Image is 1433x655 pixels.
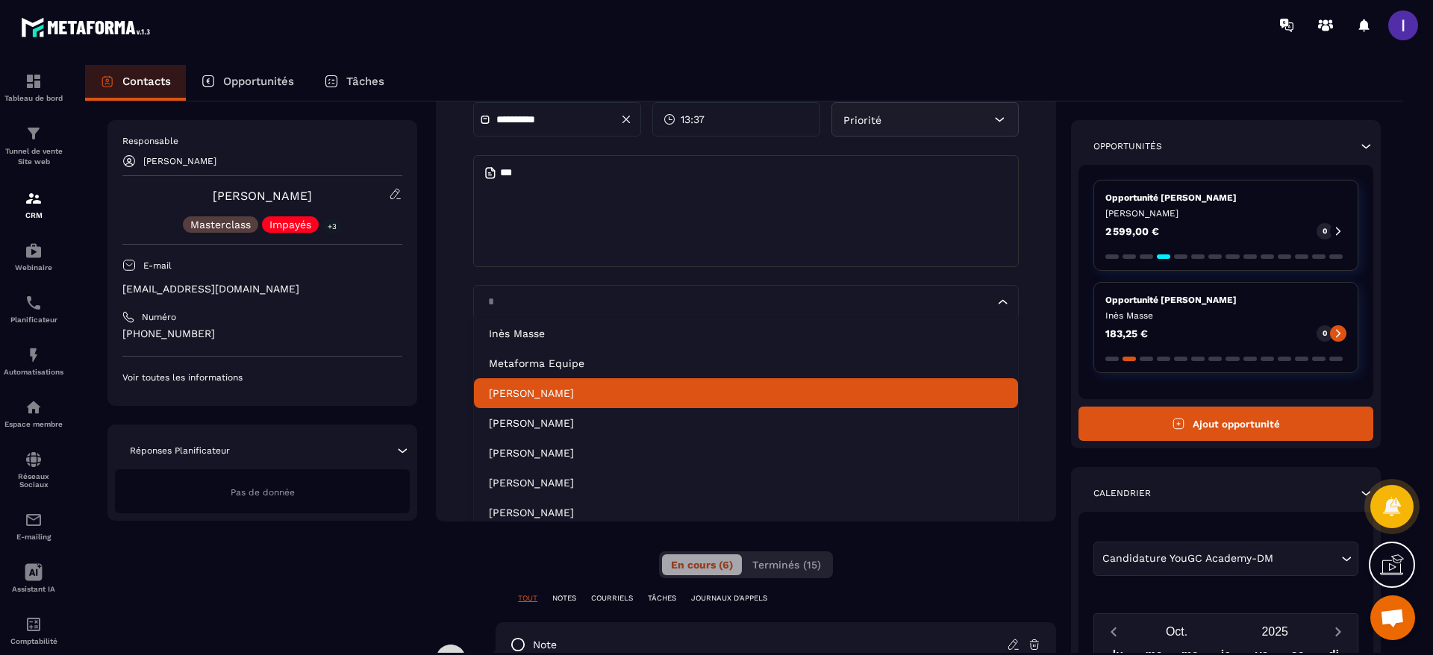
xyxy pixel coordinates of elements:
[85,65,186,101] a: Contacts
[186,65,309,101] a: Opportunités
[1105,226,1159,236] p: 2 599,00 €
[4,472,63,489] p: Réseaux Sociaux
[473,285,1019,319] div: Search for option
[4,113,63,178] a: formationformationTunnel de vente Site web
[346,75,384,88] p: Tâches
[1323,226,1327,236] p: 0
[1105,310,1346,322] p: Inès Masse
[1277,551,1337,567] input: Search for option
[25,125,43,142] img: formation
[4,500,63,552] a: emailemailE-mailing
[322,219,342,234] p: +3
[4,387,63,439] a: automationsautomationsEspace membre
[483,294,994,310] input: Search for option
[843,114,881,126] span: Priorité
[4,211,63,219] p: CRM
[122,327,402,341] p: [PHONE_NUMBER]
[231,487,295,498] span: Pas de donnée
[4,335,63,387] a: automationsautomationsAutomatisations
[489,386,1003,401] p: Marjorie Falempin
[25,72,43,90] img: formation
[591,593,633,604] p: COURRIELS
[1093,487,1151,499] p: Calendrier
[4,231,63,283] a: automationsautomationsWebinaire
[648,593,676,604] p: TÂCHES
[4,368,63,376] p: Automatisations
[4,533,63,541] p: E-mailing
[518,593,537,604] p: TOUT
[1226,618,1324,645] button: Open years overlay
[213,189,312,203] a: [PERSON_NAME]
[4,316,63,324] p: Planificateur
[122,135,402,147] p: Responsable
[1078,407,1373,441] button: Ajout opportunité
[4,585,63,593] p: Assistant IA
[1128,618,1226,645] button: Open months overlay
[671,559,733,571] span: En cours (6)
[533,638,557,652] p: note
[489,356,1003,371] p: Metaforma Equipe
[269,219,311,230] p: Impayés
[25,242,43,260] img: automations
[25,294,43,312] img: scheduler
[489,475,1003,490] p: Kathy Monteiro
[662,554,742,575] button: En cours (6)
[1323,328,1327,339] p: 0
[1324,621,1352,642] button: Next month
[1093,542,1358,576] div: Search for option
[1105,328,1148,339] p: 183,25 €
[743,554,830,575] button: Terminés (15)
[122,372,402,383] p: Voir toutes les informations
[25,189,43,207] img: formation
[1105,207,1346,219] p: [PERSON_NAME]
[25,346,43,364] img: automations
[489,416,1003,430] p: Robin Pontoise
[4,61,63,113] a: formationformationTableau de bord
[681,112,705,127] span: 13:37
[4,420,63,428] p: Espace membre
[25,511,43,529] img: email
[1105,294,1346,306] p: Opportunité [PERSON_NAME]
[4,439,63,500] a: social-networksocial-networkRéseaux Sociaux
[4,94,63,102] p: Tableau de bord
[309,65,399,101] a: Tâches
[752,559,821,571] span: Terminés (15)
[4,146,63,167] p: Tunnel de vente Site web
[489,326,1003,341] p: Inès Masse
[142,311,176,323] p: Numéro
[143,260,172,272] p: E-mail
[4,263,63,272] p: Webinaire
[489,505,1003,520] p: Aurore Loizeau
[1370,595,1415,640] div: Ouvrir le chat
[143,156,216,166] p: [PERSON_NAME]
[130,445,230,457] p: Réponses Planificateur
[1105,192,1346,204] p: Opportunité [PERSON_NAME]
[25,615,43,633] img: accountant
[1099,551,1277,567] span: Candidature YouGC Academy-DM
[223,75,294,88] p: Opportunités
[1093,140,1162,152] p: Opportunités
[190,219,251,230] p: Masterclass
[4,552,63,604] a: Assistant IA
[25,398,43,416] img: automations
[552,593,576,604] p: NOTES
[122,75,171,88] p: Contacts
[21,13,155,41] img: logo
[1100,621,1128,642] button: Previous month
[122,282,402,296] p: [EMAIL_ADDRESS][DOMAIN_NAME]
[4,178,63,231] a: formationformationCRM
[489,445,1003,460] p: Terry Deplanque
[4,283,63,335] a: schedulerschedulerPlanificateur
[25,451,43,468] img: social-network
[691,593,767,604] p: JOURNAUX D'APPELS
[4,637,63,645] p: Comptabilité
